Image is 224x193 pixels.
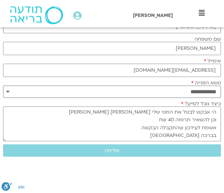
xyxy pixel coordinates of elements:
[133,12,173,19] span: [PERSON_NAME]
[3,42,221,55] input: שם משפחה
[191,80,221,86] label: נושא הפנייה
[204,58,221,64] label: אימייל
[10,6,63,24] img: תודעה בריאה
[194,36,221,42] label: שם משפחה
[181,101,221,107] label: כיצד נוכל לסייע?
[3,14,221,160] form: טופס חדש
[3,144,221,157] button: שליחה
[105,148,119,153] span: שליחה
[3,64,221,77] input: אימייל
